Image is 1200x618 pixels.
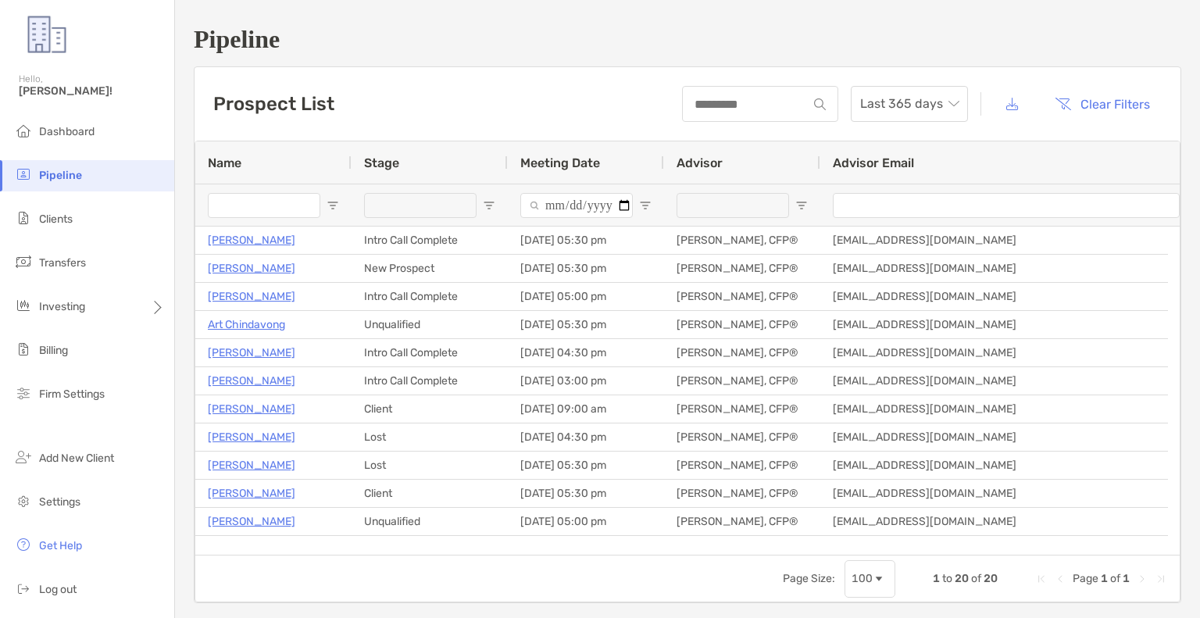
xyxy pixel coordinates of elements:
[1155,573,1167,585] div: Last Page
[39,256,86,270] span: Transfers
[520,193,633,218] input: Meeting Date Filter Input
[664,423,820,451] div: [PERSON_NAME], CFP®
[14,252,33,271] img: transfers icon
[1101,572,1108,585] span: 1
[833,193,1180,218] input: Advisor Email Filter Input
[1054,573,1066,585] div: Previous Page
[39,344,68,357] span: Billing
[508,395,664,423] div: [DATE] 09:00 am
[39,213,73,226] span: Clients
[664,311,820,338] div: [PERSON_NAME], CFP®
[1123,572,1130,585] span: 1
[14,165,33,184] img: pipeline icon
[860,87,959,121] span: Last 365 days
[664,480,820,507] div: [PERSON_NAME], CFP®
[19,6,75,63] img: Zoe Logo
[14,296,33,315] img: investing icon
[208,455,295,475] a: [PERSON_NAME]
[508,339,664,366] div: [DATE] 04:30 pm
[352,480,508,507] div: Client
[14,209,33,227] img: clients icon
[508,311,664,338] div: [DATE] 05:30 pm
[208,155,241,170] span: Name
[208,259,295,278] a: [PERSON_NAME]
[984,572,998,585] span: 20
[352,367,508,395] div: Intro Call Complete
[39,583,77,596] span: Log out
[1110,572,1120,585] span: of
[352,423,508,451] div: Lost
[664,283,820,310] div: [PERSON_NAME], CFP®
[814,98,826,110] img: input icon
[14,340,33,359] img: billing icon
[352,536,508,563] div: Lost
[933,572,940,585] span: 1
[664,536,820,563] div: [PERSON_NAME], CFP®
[352,452,508,479] div: Lost
[508,255,664,282] div: [DATE] 05:30 pm
[852,572,873,585] div: 100
[1035,573,1048,585] div: First Page
[845,560,895,598] div: Page Size
[208,287,295,306] a: [PERSON_NAME]
[14,384,33,402] img: firm-settings icon
[795,199,808,212] button: Open Filter Menu
[352,395,508,423] div: Client
[14,535,33,554] img: get-help icon
[520,155,600,170] span: Meeting Date
[508,452,664,479] div: [DATE] 05:30 pm
[508,480,664,507] div: [DATE] 05:30 pm
[508,508,664,535] div: [DATE] 05:00 pm
[208,230,295,250] a: [PERSON_NAME]
[19,84,165,98] span: [PERSON_NAME]!
[942,572,952,585] span: to
[664,255,820,282] div: [PERSON_NAME], CFP®
[208,193,320,218] input: Name Filter Input
[39,169,82,182] span: Pipeline
[14,448,33,466] img: add_new_client icon
[208,484,295,503] a: [PERSON_NAME]
[508,367,664,395] div: [DATE] 03:00 pm
[971,572,981,585] span: of
[352,311,508,338] div: Unqualified
[1136,573,1148,585] div: Next Page
[39,125,95,138] span: Dashboard
[955,572,969,585] span: 20
[194,25,1181,54] h1: Pipeline
[508,283,664,310] div: [DATE] 05:00 pm
[208,540,295,559] a: [PERSON_NAME]
[508,423,664,451] div: [DATE] 04:30 pm
[1073,572,1098,585] span: Page
[208,512,295,531] a: [PERSON_NAME]
[39,539,82,552] span: Get Help
[352,255,508,282] div: New Prospect
[352,227,508,254] div: Intro Call Complete
[664,508,820,535] div: [PERSON_NAME], CFP®
[208,427,295,447] a: [PERSON_NAME]
[14,579,33,598] img: logout icon
[327,199,339,212] button: Open Filter Menu
[664,367,820,395] div: [PERSON_NAME], CFP®
[508,536,664,563] div: [DATE] 05:30 pm
[508,227,664,254] div: [DATE] 05:30 pm
[39,452,114,465] span: Add New Client
[483,199,495,212] button: Open Filter Menu
[39,495,80,509] span: Settings
[14,491,33,510] img: settings icon
[14,121,33,140] img: dashboard icon
[39,300,85,313] span: Investing
[664,452,820,479] div: [PERSON_NAME], CFP®
[352,508,508,535] div: Unqualified
[783,572,835,585] div: Page Size:
[639,199,652,212] button: Open Filter Menu
[352,339,508,366] div: Intro Call Complete
[677,155,723,170] span: Advisor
